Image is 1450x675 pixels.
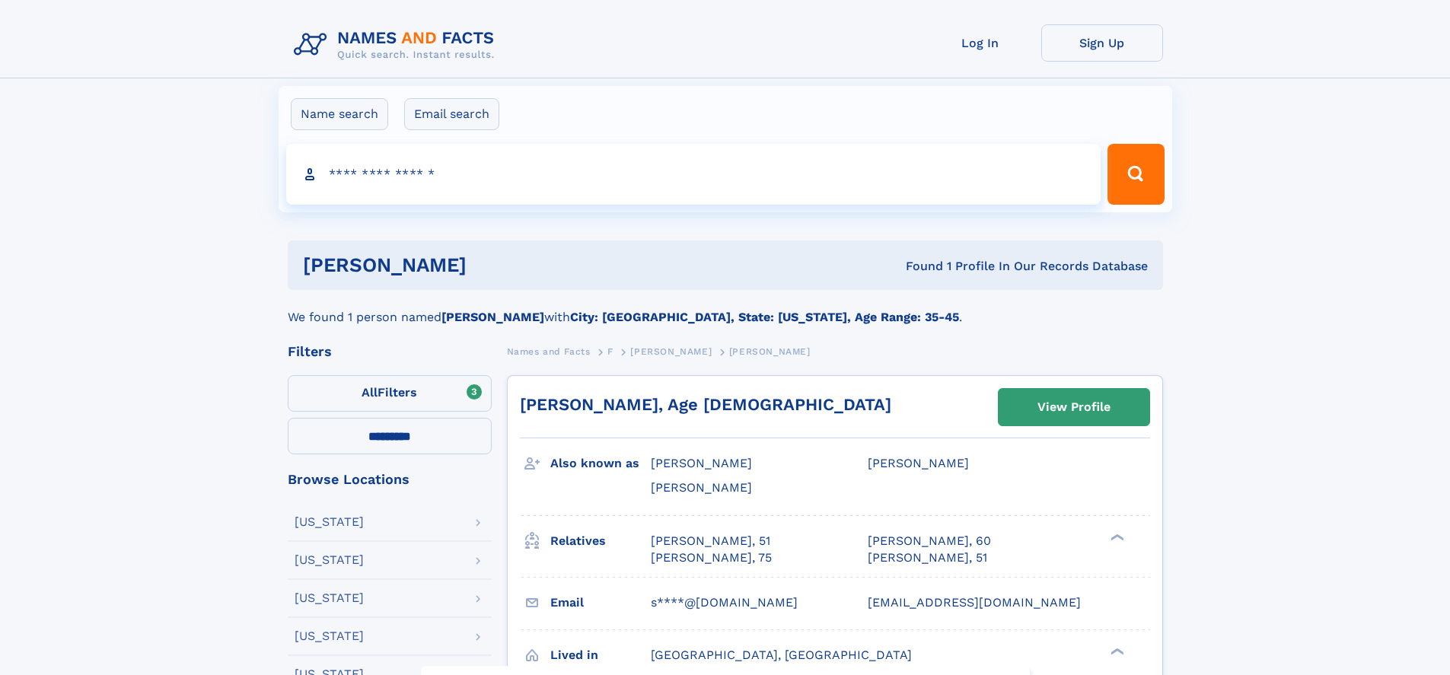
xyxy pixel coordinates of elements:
input: search input [286,144,1101,205]
a: [PERSON_NAME], 75 [651,549,772,566]
div: ❯ [1107,532,1125,542]
h3: Also known as [550,451,651,476]
h3: Lived in [550,642,651,668]
div: ❯ [1107,646,1125,656]
a: [PERSON_NAME], 60 [868,533,991,549]
b: City: [GEOGRAPHIC_DATA], State: [US_STATE], Age Range: 35-45 [570,310,959,324]
div: Browse Locations [288,473,492,486]
h3: Email [550,590,651,616]
button: Search Button [1107,144,1164,205]
div: Filters [288,345,492,358]
a: F [607,342,613,361]
span: [EMAIL_ADDRESS][DOMAIN_NAME] [868,595,1081,610]
h1: [PERSON_NAME] [303,256,687,275]
span: [PERSON_NAME] [651,480,752,495]
a: [PERSON_NAME], 51 [651,533,770,549]
span: [PERSON_NAME] [868,456,969,470]
div: [US_STATE] [295,630,364,642]
span: All [362,385,378,400]
span: [GEOGRAPHIC_DATA], [GEOGRAPHIC_DATA] [651,648,912,662]
span: F [607,346,613,357]
a: Sign Up [1041,24,1163,62]
a: Log In [919,24,1041,62]
a: View Profile [999,389,1149,425]
b: [PERSON_NAME] [441,310,544,324]
label: Name search [291,98,388,130]
div: [US_STATE] [295,554,364,566]
div: [US_STATE] [295,592,364,604]
a: [PERSON_NAME], Age [DEMOGRAPHIC_DATA] [520,395,891,414]
img: Logo Names and Facts [288,24,507,65]
div: Found 1 Profile In Our Records Database [686,258,1148,275]
div: View Profile [1037,390,1111,425]
span: [PERSON_NAME] [729,346,811,357]
label: Email search [404,98,499,130]
a: [PERSON_NAME] [630,342,712,361]
a: [PERSON_NAME], 51 [868,549,987,566]
h3: Relatives [550,528,651,554]
span: [PERSON_NAME] [630,346,712,357]
div: [US_STATE] [295,516,364,528]
a: Names and Facts [507,342,591,361]
label: Filters [288,375,492,412]
div: We found 1 person named with . [288,290,1163,326]
span: [PERSON_NAME] [651,456,752,470]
